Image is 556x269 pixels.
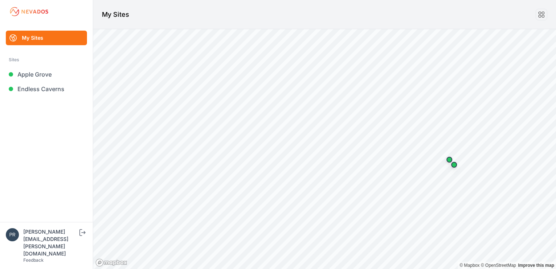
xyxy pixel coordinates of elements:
a: Map feedback [518,263,554,268]
img: preston.kenny@energixrenewables.com [6,228,19,241]
div: [PERSON_NAME][EMAIL_ADDRESS][PERSON_NAME][DOMAIN_NAME] [23,228,78,257]
canvas: Map [93,29,556,269]
a: OpenStreetMap [481,263,516,268]
div: Map marker [442,152,457,167]
div: Sites [9,55,84,64]
a: Apple Grove [6,67,87,82]
a: Endless Caverns [6,82,87,96]
img: Nevados [9,6,49,17]
a: Mapbox logo [95,258,127,267]
a: Feedback [23,257,44,263]
a: My Sites [6,31,87,45]
h1: My Sites [102,9,129,20]
a: Mapbox [460,263,480,268]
